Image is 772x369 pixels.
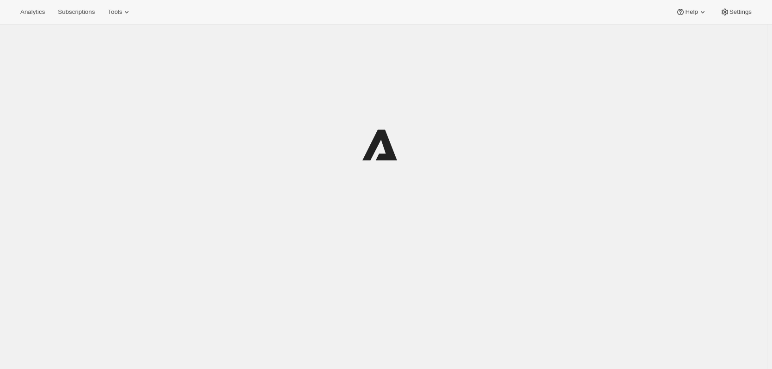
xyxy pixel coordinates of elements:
[670,6,712,18] button: Help
[102,6,137,18] button: Tools
[685,8,698,16] span: Help
[715,6,757,18] button: Settings
[20,8,45,16] span: Analytics
[729,8,752,16] span: Settings
[108,8,122,16] span: Tools
[58,8,95,16] span: Subscriptions
[15,6,50,18] button: Analytics
[52,6,100,18] button: Subscriptions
